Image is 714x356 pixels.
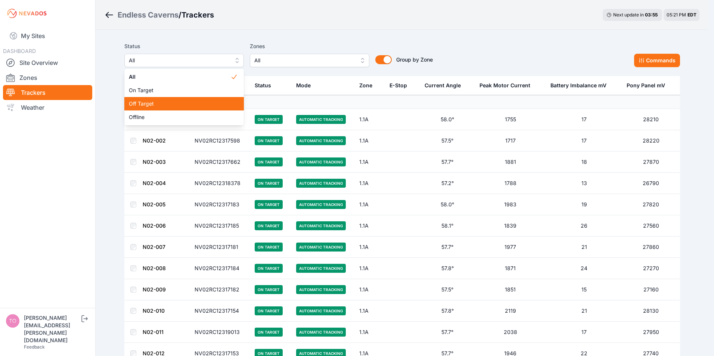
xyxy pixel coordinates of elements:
div: All [124,69,244,125]
span: All [129,56,229,65]
span: Off Target [129,100,230,107]
span: On Target [129,87,230,94]
span: All [129,73,230,81]
button: All [124,54,244,67]
span: Offline [129,113,230,121]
